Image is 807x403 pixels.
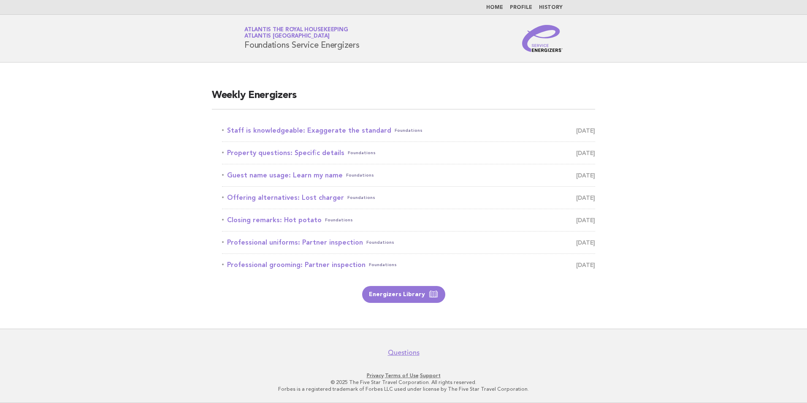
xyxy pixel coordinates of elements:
[385,373,419,378] a: Terms of Use
[510,5,532,10] a: Profile
[420,373,441,378] a: Support
[222,125,595,136] a: Staff is knowledgeable: Exaggerate the standardFoundations [DATE]
[522,25,563,52] img: Service Energizers
[539,5,563,10] a: History
[347,192,375,204] span: Foundations
[388,349,420,357] a: Questions
[576,214,595,226] span: [DATE]
[145,379,662,386] p: © 2025 The Five Star Travel Corporation. All rights reserved.
[576,125,595,136] span: [DATE]
[576,237,595,248] span: [DATE]
[212,89,595,109] h2: Weekly Energizers
[222,147,595,159] a: Property questions: Specific detailsFoundations [DATE]
[222,259,595,271] a: Professional grooming: Partner inspectionFoundations [DATE]
[222,214,595,226] a: Closing remarks: Hot potatoFoundations [DATE]
[222,192,595,204] a: Offering alternatives: Lost chargerFoundations [DATE]
[366,237,394,248] span: Foundations
[576,192,595,204] span: [DATE]
[395,125,422,136] span: Foundations
[222,169,595,181] a: Guest name usage: Learn my nameFoundations [DATE]
[369,259,397,271] span: Foundations
[576,169,595,181] span: [DATE]
[222,237,595,248] a: Professional uniforms: Partner inspectionFoundations [DATE]
[244,27,360,49] h1: Foundations Service Energizers
[244,27,348,39] a: Atlantis the Royal HousekeepingAtlantis [GEOGRAPHIC_DATA]
[576,147,595,159] span: [DATE]
[145,372,662,379] p: · ·
[348,147,376,159] span: Foundations
[362,286,445,303] a: Energizers Library
[325,214,353,226] span: Foundations
[346,169,374,181] span: Foundations
[576,259,595,271] span: [DATE]
[244,34,330,39] span: Atlantis [GEOGRAPHIC_DATA]
[145,386,662,392] p: Forbes is a registered trademark of Forbes LLC used under license by The Five Star Travel Corpora...
[486,5,503,10] a: Home
[367,373,384,378] a: Privacy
